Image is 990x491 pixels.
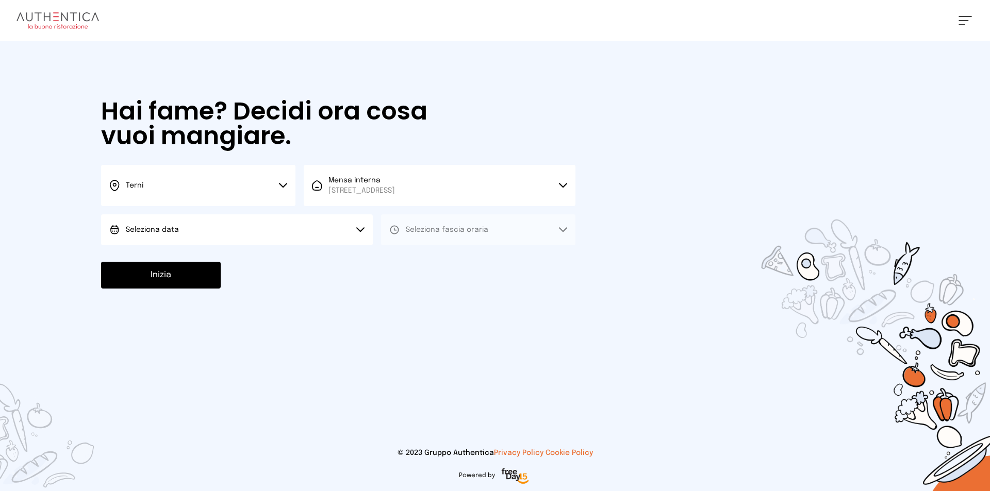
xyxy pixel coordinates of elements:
span: Mensa interna [328,175,395,196]
button: Seleziona fascia oraria [381,214,575,245]
h1: Hai fame? Decidi ora cosa vuoi mangiare. [101,99,457,148]
p: © 2023 Gruppo Authentica [16,448,973,458]
span: Terni [126,182,143,189]
img: sticker-selezione-mensa.70a28f7.png [701,160,990,491]
span: [STREET_ADDRESS] [328,185,395,196]
span: Powered by [459,471,495,480]
button: Terni [101,165,295,206]
img: logo.8f33a47.png [16,12,99,29]
button: Mensa interna[STREET_ADDRESS] [304,165,575,206]
a: Cookie Policy [546,449,593,456]
button: Seleziona data [101,214,373,245]
span: Seleziona fascia oraria [406,226,488,233]
a: Privacy Policy [494,449,543,456]
span: Seleziona data [126,226,179,233]
button: Inizia [101,262,221,289]
img: logo-freeday.3e08031.png [499,466,532,487]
